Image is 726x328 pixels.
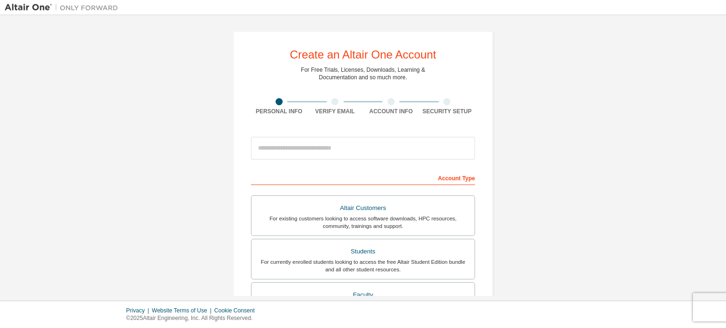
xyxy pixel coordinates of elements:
[257,215,469,230] div: For existing customers looking to access software downloads, HPC resources, community, trainings ...
[363,108,419,115] div: Account Info
[126,314,260,322] p: © 2025 Altair Engineering, Inc. All Rights Reserved.
[251,108,307,115] div: Personal Info
[251,170,475,185] div: Account Type
[257,202,469,215] div: Altair Customers
[257,258,469,273] div: For currently enrolled students looking to access the free Altair Student Edition bundle and all ...
[307,108,363,115] div: Verify Email
[257,245,469,258] div: Students
[290,49,436,60] div: Create an Altair One Account
[214,307,260,314] div: Cookie Consent
[126,307,152,314] div: Privacy
[152,307,214,314] div: Website Terms of Use
[419,108,475,115] div: Security Setup
[5,3,123,12] img: Altair One
[301,66,425,81] div: For Free Trials, Licenses, Downloads, Learning & Documentation and so much more.
[257,288,469,302] div: Faculty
